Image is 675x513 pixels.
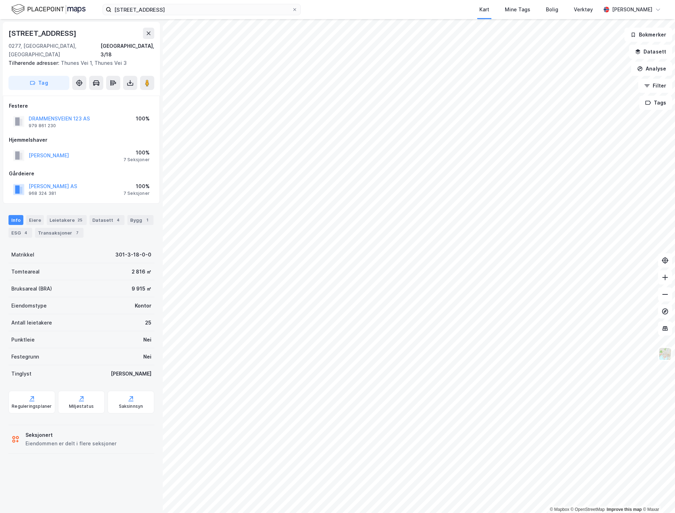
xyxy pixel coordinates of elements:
[11,250,34,259] div: Matrikkel
[29,123,56,129] div: 979 861 230
[115,216,122,224] div: 4
[11,353,39,361] div: Festegrunn
[8,215,23,225] div: Info
[74,229,81,236] div: 7
[11,3,86,16] img: logo.f888ab2527a4732fd821a326f86c7f29.svg
[624,28,672,42] button: Bokmerker
[571,507,605,512] a: OpenStreetMap
[639,96,672,110] button: Tags
[76,216,84,224] div: 25
[8,28,78,39] div: [STREET_ADDRESS]
[115,250,151,259] div: 301-3-18-0-0
[658,347,672,361] img: Z
[11,370,31,378] div: Tinglyst
[22,229,29,236] div: 4
[127,215,154,225] div: Bygg
[123,191,150,196] div: 7 Seksjoner
[640,479,675,513] div: Kontrollprogram for chat
[9,102,154,110] div: Festere
[136,114,150,123] div: 100%
[25,431,116,439] div: Seksjonert
[629,45,672,59] button: Datasett
[123,157,150,163] div: 7 Seksjoner
[8,42,100,59] div: 0277, [GEOGRAPHIC_DATA], [GEOGRAPHIC_DATA]
[505,5,530,14] div: Mine Tags
[612,5,652,14] div: [PERSON_NAME]
[123,182,150,191] div: 100%
[145,318,151,327] div: 25
[8,59,149,67] div: Thunes Vei 1, Thunes Vei 3
[8,76,69,90] button: Tag
[119,404,143,409] div: Saksinnsyn
[100,42,154,59] div: [GEOGRAPHIC_DATA], 3/18
[29,191,56,196] div: 968 324 381
[638,79,672,93] button: Filter
[12,404,52,409] div: Reguleringsplaner
[144,216,151,224] div: 1
[123,148,150,157] div: 100%
[90,215,125,225] div: Datasett
[132,267,151,276] div: 2 816 ㎡
[574,5,593,14] div: Verktøy
[11,267,40,276] div: Tomteareal
[47,215,87,225] div: Leietakere
[35,228,83,238] div: Transaksjoner
[9,169,154,178] div: Gårdeiere
[26,215,44,225] div: Eiere
[11,284,52,293] div: Bruksareal (BRA)
[111,370,151,378] div: [PERSON_NAME]
[8,228,32,238] div: ESG
[546,5,558,14] div: Bolig
[25,439,116,448] div: Eiendommen er delt i flere seksjoner
[607,507,642,512] a: Improve this map
[69,404,94,409] div: Miljøstatus
[143,336,151,344] div: Nei
[8,60,61,66] span: Tilhørende adresser:
[631,62,672,76] button: Analyse
[111,4,292,15] input: Søk på adresse, matrikkel, gårdeiere, leietakere eller personer
[135,301,151,310] div: Kontor
[11,318,52,327] div: Antall leietakere
[11,336,35,344] div: Punktleie
[143,353,151,361] div: Nei
[479,5,489,14] div: Kart
[132,284,151,293] div: 9 915 ㎡
[11,301,47,310] div: Eiendomstype
[550,507,569,512] a: Mapbox
[640,479,675,513] iframe: Chat Widget
[9,136,154,144] div: Hjemmelshaver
